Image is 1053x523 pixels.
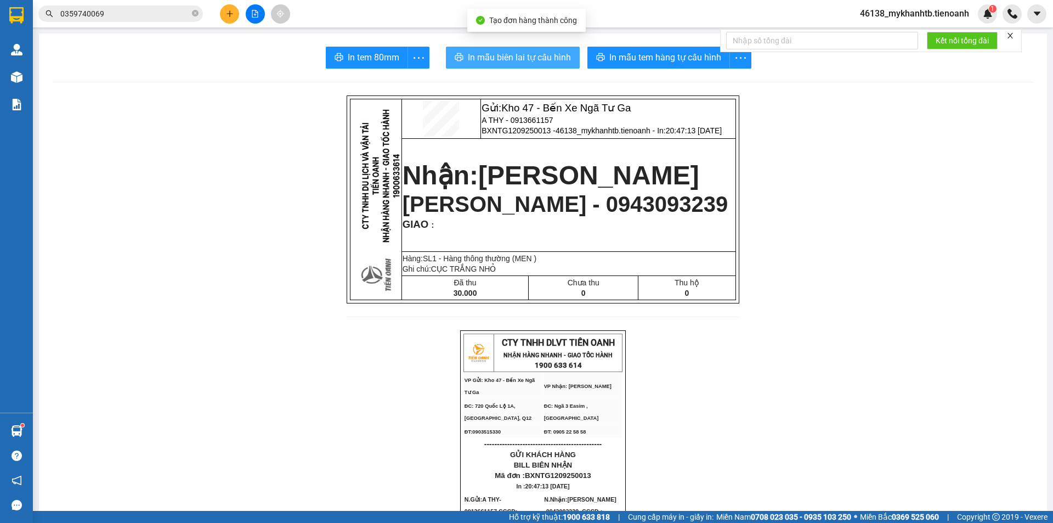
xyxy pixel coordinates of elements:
span: printer [596,53,605,63]
img: logo-vxr [9,7,24,24]
span: notification [12,475,22,486]
span: close-circle [192,10,199,16]
span: Kết nối tổng đài [936,35,989,47]
input: Tìm tên, số ĐT hoặc mã đơn [60,8,190,20]
strong: 1900 633 818 [563,513,610,521]
span: 1 - Hàng thông thường (MEN ) [432,254,536,263]
span: ĐT: 0905 22 58 58 [544,429,586,435]
input: Nhập số tổng đài [726,32,918,49]
span: check-circle [476,16,485,25]
span: In tem 80mm [348,50,399,64]
strong: 0369 525 060 [892,513,939,521]
span: In : [517,483,570,490]
span: Cung cấp máy in - giấy in: [628,511,714,523]
span: N.Nhận: [544,496,616,515]
span: [PERSON_NAME] - 0943093239 [403,192,728,216]
span: question-circle [12,451,22,461]
img: phone-icon [1007,9,1017,19]
span: N.Gửi: [465,496,519,515]
img: icon-new-feature [983,9,993,19]
sup: 1 [21,424,24,427]
img: warehouse-icon [11,44,22,55]
span: [PERSON_NAME] - [544,496,616,515]
sup: 1 [989,5,997,13]
span: BXNTG1209250013 - [482,126,722,135]
button: more [729,47,751,69]
span: copyright [992,513,1000,521]
span: Kho 47 - Bến Xe Ngã Tư Ga [501,102,631,114]
img: logo [465,339,492,367]
span: 0 [684,289,689,297]
button: printerIn mẫu tem hàng tự cấu hình [587,47,730,69]
button: more [407,47,429,69]
span: printer [335,53,343,63]
span: Hàng:SL [403,254,536,263]
span: aim [276,10,284,18]
strong: NHẬN HÀNG NHANH - GIAO TỐC HÀNH [503,352,613,359]
span: 0 [581,289,586,297]
button: file-add [246,4,265,24]
span: ĐC: Ngã 3 Easim ,[GEOGRAPHIC_DATA] [544,403,599,421]
span: 0943093239. CCCD : [546,508,602,515]
span: ĐC: 720 Quốc Lộ 1A, [GEOGRAPHIC_DATA], Q12 [465,403,532,421]
span: ĐT:0903515330 [465,429,501,435]
img: warehouse-icon [11,425,22,437]
button: caret-down [1027,4,1046,24]
img: warehouse-icon [11,71,22,83]
span: 0913661157. [465,508,519,515]
span: CCCD: [499,508,519,515]
button: printerIn tem 80mm [326,47,408,69]
strong: Nhận: [11,80,128,139]
span: close [1006,32,1014,40]
span: 20:47:13 [DATE] [525,483,570,490]
span: Hỗ trợ kỹ thuật: [509,511,610,523]
span: A THY - 0913661157 [482,116,553,125]
span: BILL BIÊN NHẬN [514,461,573,469]
span: ---------------------------------------------- [484,440,602,448]
span: BXNTG1209250013 [525,471,591,480]
span: CTY TNHH DLVT TIẾN OANH [502,338,615,348]
button: aim [271,4,290,24]
span: | [618,511,620,523]
span: Đã thu [454,278,476,287]
span: Mã đơn : [495,471,591,480]
span: printer [455,53,463,63]
span: CỤC TRẮNG NHỎ [431,265,496,273]
span: 30.000 [454,289,477,297]
span: GỬI KHÁCH HÀNG [510,451,576,459]
span: VP Gửi: Kho 47 - Bến Xe Ngã Tư Ga [465,378,535,395]
span: search [46,10,53,18]
button: plus [220,4,239,24]
span: Kho 47 - Bến Xe Ngã Tư Ga [49,6,144,30]
span: A DƯƠNG - 0398296296 [49,32,149,42]
span: Tạo đơn hàng thành công [489,16,577,25]
span: Gửi: [482,102,631,114]
span: GIAO [403,218,429,230]
span: file-add [251,10,259,18]
button: printerIn mẫu biên lai tự cấu hình [446,47,580,69]
span: 20:47:13 [DATE] [666,126,722,135]
span: 46138_mykhanhtb.tienoanh - In: [556,126,722,135]
span: In mẫu tem hàng tự cấu hình [609,50,721,64]
span: more [730,51,751,65]
span: : [428,221,434,229]
span: VP Nhận: [PERSON_NAME] [544,384,612,389]
span: ⚪️ [854,515,857,519]
span: close-circle [192,9,199,19]
span: Thu hộ [675,278,699,287]
span: BXNTG1209250007 - [49,44,160,73]
span: In mẫu biên lai tự cấu hình [468,50,571,64]
span: 46138_mykhanhtb.tienoanh - In: [49,54,160,73]
strong: Nhận: [403,161,699,190]
span: 18:07:43 [DATE] [64,64,128,73]
strong: 0708 023 035 - 0935 103 250 [751,513,851,521]
span: Miền Bắc [860,511,939,523]
span: message [12,500,22,510]
span: A THY [482,496,499,503]
span: more [408,51,429,65]
span: Gửi: [49,6,144,30]
strong: 1900 633 614 [535,361,582,369]
span: [PERSON_NAME] [478,161,699,190]
span: 46138_mykhanhtb.tienoanh [851,7,978,20]
span: Chưa thu [568,278,599,287]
